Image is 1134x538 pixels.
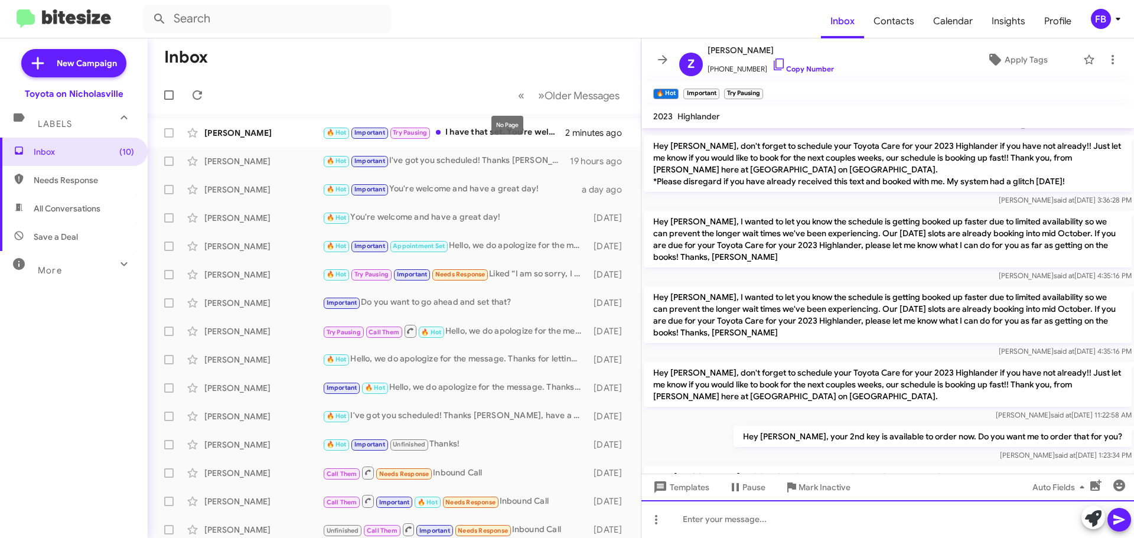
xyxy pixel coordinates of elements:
[687,55,695,74] span: Z
[119,146,134,158] span: (10)
[204,297,322,309] div: [PERSON_NAME]
[322,381,588,394] div: Hello, we do apologize for the message. Thanks for letting us know, we will update our records! H...
[511,83,532,107] button: Previous
[821,4,864,38] a: Inbox
[322,353,588,366] div: Hello, we do apologize for the message. Thanks for letting us know, we will update our records! H...
[327,527,359,534] span: Unfinished
[204,127,322,139] div: [PERSON_NAME]
[34,174,134,186] span: Needs Response
[354,185,385,193] span: Important
[511,83,627,107] nav: Page navigation example
[588,240,631,252] div: [DATE]
[772,64,834,73] a: Copy Number
[538,88,545,103] span: »
[327,384,357,392] span: Important
[1051,410,1071,419] span: said at
[204,325,322,337] div: [PERSON_NAME]
[34,203,100,214] span: All Conversations
[956,49,1077,70] button: Apply Tags
[999,347,1132,356] span: [PERSON_NAME] [DATE] 4:35:16 PM
[322,296,588,309] div: Do you want to go ahead and set that?
[588,467,631,479] div: [DATE]
[1005,49,1048,70] span: Apply Tags
[588,495,631,507] div: [DATE]
[651,477,709,498] span: Templates
[143,5,391,33] input: Search
[164,48,208,67] h1: Inbox
[1035,4,1081,38] a: Profile
[641,477,719,498] button: Templates
[531,83,627,107] button: Next
[1055,451,1076,459] span: said at
[724,89,763,99] small: Try Pausing
[1023,477,1099,498] button: Auto Fields
[367,527,397,534] span: Call Them
[57,57,117,69] span: New Campaign
[204,495,322,507] div: [PERSON_NAME]
[327,356,347,363] span: 🔥 Hot
[418,498,438,506] span: 🔥 Hot
[34,231,78,243] span: Save a Deal
[1091,9,1111,29] div: FB
[204,410,322,422] div: [PERSON_NAME]
[683,89,719,99] small: Important
[322,324,588,338] div: Hello, we do apologize for the message. Thanks for letting us know, we will update our records! H...
[1032,477,1089,498] span: Auto Fields
[588,524,631,536] div: [DATE]
[734,426,1132,447] p: Hey [PERSON_NAME], your 2nd key is available to order now. Do you want me to order that for you?
[354,270,389,278] span: Try Pausing
[322,211,588,224] div: You're welcome and have a great day!
[1000,451,1132,459] span: [PERSON_NAME] [DATE] 1:23:34 PM
[644,211,1132,268] p: Hey [PERSON_NAME], I wanted to let you know the schedule is getting booked up faster due to limit...
[327,470,357,478] span: Call Them
[565,127,631,139] div: 2 minutes ago
[204,155,322,167] div: [PERSON_NAME]
[322,268,588,281] div: Liked “I am so sorry, I didn't not realize you were on my list. I will update our records!”
[327,270,347,278] span: 🔥 Hot
[327,299,357,307] span: Important
[354,441,385,448] span: Important
[588,212,631,224] div: [DATE]
[1081,9,1121,29] button: FB
[322,239,588,253] div: Hello, we do apologize for the message. Thanks for letting us know, we will update our records! H...
[354,242,385,250] span: Important
[25,88,123,100] div: Toyota on Nicholasville
[327,129,347,136] span: 🔥 Hot
[204,467,322,479] div: [PERSON_NAME]
[924,4,982,38] a: Calendar
[379,470,429,478] span: Needs Response
[379,498,410,506] span: Important
[445,498,496,506] span: Needs Response
[491,116,523,135] div: No Page
[322,438,588,451] div: Thanks!
[204,354,322,366] div: [PERSON_NAME]
[588,382,631,394] div: [DATE]
[742,477,765,498] span: Pause
[719,477,775,498] button: Pause
[204,212,322,224] div: [PERSON_NAME]
[327,242,347,250] span: 🔥 Hot
[999,195,1132,204] span: [PERSON_NAME] [DATE] 3:36:28 PM
[204,439,322,451] div: [PERSON_NAME]
[644,286,1132,343] p: Hey [PERSON_NAME], I wanted to let you know the schedule is getting booked up faster due to limit...
[327,185,347,193] span: 🔥 Hot
[327,157,347,165] span: 🔥 Hot
[588,410,631,422] div: [DATE]
[38,119,72,129] span: Labels
[982,4,1035,38] a: Insights
[677,111,720,122] span: Highlander
[397,270,428,278] span: Important
[864,4,924,38] a: Contacts
[1054,195,1074,204] span: said at
[644,362,1132,407] p: Hey [PERSON_NAME], don't forget to schedule your Toyota Care for your 2023 Highlander if you have...
[204,524,322,536] div: [PERSON_NAME]
[354,157,385,165] span: Important
[518,88,524,103] span: «
[322,522,588,537] div: Inbound Call
[570,155,631,167] div: 19 hours ago
[327,498,357,506] span: Call Them
[327,412,347,420] span: 🔥 Hot
[322,182,582,196] div: You're welcome and have a great day!
[588,325,631,337] div: [DATE]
